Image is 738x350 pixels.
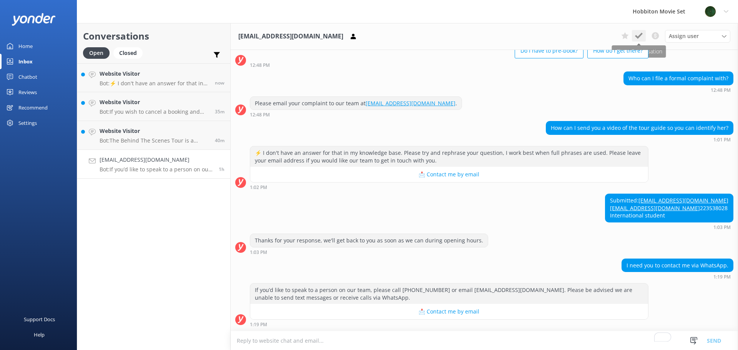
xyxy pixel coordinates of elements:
[610,204,700,212] a: [EMAIL_ADDRESS][DOMAIN_NAME]
[100,127,209,135] h4: Website Visitor
[100,108,209,115] p: Bot: If you wish to cancel a booking and proceed with a refund, please contact our reservations t...
[24,312,55,327] div: Support Docs
[250,304,648,319] button: 📩 Contact me by email
[100,166,213,173] p: Bot: If you’d like to speak to a person on our team, please call [PHONE_NUMBER] or email [EMAIL_A...
[250,113,270,117] strong: 12:48 PM
[18,54,33,69] div: Inbox
[83,48,113,57] a: Open
[705,6,716,17] img: 34-1625720359.png
[12,13,56,26] img: yonder-white-logo.png
[546,137,733,142] div: Sep 20 2025 01:01pm (UTC +12:00) Pacific/Auckland
[665,30,730,42] div: Assign User
[366,100,455,107] a: [EMAIL_ADDRESS][DOMAIN_NAME]
[100,137,209,144] p: Bot: The Behind The Scenes Tour is a premium adventure at the Hobbiton Movie Set. It includes a g...
[18,38,33,54] div: Home
[77,63,230,92] a: Website VisitorBot:⚡ I don't have an answer for that in my knowledge base. Please try and rephras...
[250,250,267,255] strong: 1:03 PM
[713,225,731,230] strong: 1:03 PM
[622,259,733,272] div: I need you to contact me via WhatsApp.
[100,70,209,78] h4: Website Visitor
[100,156,213,164] h4: [EMAIL_ADDRESS][DOMAIN_NAME]
[100,98,209,106] h4: Website Visitor
[605,194,733,222] div: Submitted: 223538028 International student
[515,43,583,58] button: Do I have to pre-book?
[623,87,733,93] div: Sep 20 2025 12:48pm (UTC +12:00) Pacific/Auckland
[250,322,267,327] strong: 1:19 PM
[250,322,648,327] div: Sep 20 2025 01:19pm (UTC +12:00) Pacific/Auckland
[605,224,733,230] div: Sep 20 2025 01:03pm (UTC +12:00) Pacific/Auckland
[546,121,733,134] div: How can I send you a video of the tour guide so you can identify her?
[77,121,230,150] a: Website VisitorBot:The Behind The Scenes Tour is a premium adventure at the Hobbiton Movie Set. I...
[215,108,224,115] span: Sep 20 2025 01:48pm (UTC +12:00) Pacific/Auckland
[250,284,648,304] div: If you’d like to speak to a person on our team, please call [PHONE_NUMBER] or email [EMAIL_ADDRES...
[219,166,224,173] span: Sep 20 2025 01:19pm (UTC +12:00) Pacific/Auckland
[113,47,143,59] div: Closed
[622,274,733,279] div: Sep 20 2025 01:19pm (UTC +12:00) Pacific/Auckland
[113,48,146,57] a: Closed
[34,327,45,342] div: Help
[250,249,488,255] div: Sep 20 2025 01:03pm (UTC +12:00) Pacific/Auckland
[713,275,731,279] strong: 1:19 PM
[18,69,37,85] div: Chatbot
[83,47,110,59] div: Open
[669,32,699,40] span: Assign user
[77,150,230,179] a: [EMAIL_ADDRESS][DOMAIN_NAME]Bot:If you’d like to speak to a person on our team, please call [PHON...
[18,85,37,100] div: Reviews
[250,62,648,68] div: Sep 20 2025 12:48pm (UTC +12:00) Pacific/Auckland
[250,146,648,167] div: ⚡ I don't have an answer for that in my knowledge base. Please try and rephrase your question, I ...
[215,80,224,86] span: Sep 20 2025 02:22pm (UTC +12:00) Pacific/Auckland
[250,234,488,247] div: Thanks for your response, we'll get back to you as soon as we can during opening hours.
[238,32,343,41] h3: [EMAIL_ADDRESS][DOMAIN_NAME]
[215,137,224,144] span: Sep 20 2025 01:43pm (UTC +12:00) Pacific/Auckland
[250,63,270,68] strong: 12:48 PM
[250,97,462,110] div: Please email your complaint to our team at .
[18,115,37,131] div: Settings
[711,88,731,93] strong: 12:48 PM
[231,331,738,350] textarea: To enrich screen reader interactions, please activate Accessibility in Grammarly extension settings
[100,80,209,87] p: Bot: ⚡ I don't have an answer for that in my knowledge base. Please try and rephrase your questio...
[713,138,731,142] strong: 1:01 PM
[77,92,230,121] a: Website VisitorBot:If you wish to cancel a booking and proceed with a refund, please contact our ...
[250,112,462,117] div: Sep 20 2025 12:48pm (UTC +12:00) Pacific/Auckland
[250,185,267,190] strong: 1:02 PM
[18,100,48,115] div: Recommend
[250,184,648,190] div: Sep 20 2025 01:02pm (UTC +12:00) Pacific/Auckland
[250,167,648,182] button: 📩 Contact me by email
[638,197,728,204] a: [EMAIL_ADDRESS][DOMAIN_NAME]
[83,29,224,43] h2: Conversations
[587,43,648,58] button: How do I get there?
[624,72,733,85] div: Who can I file a formal complaint with?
